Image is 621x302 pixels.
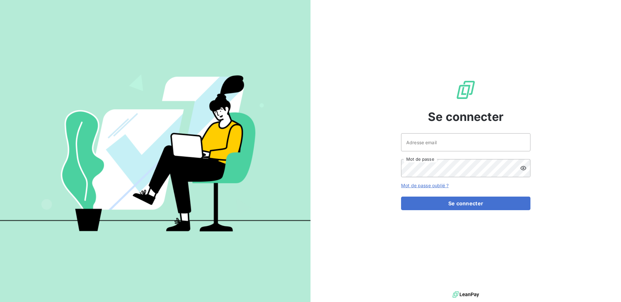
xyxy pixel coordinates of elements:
[401,197,530,210] button: Se connecter
[428,108,504,125] span: Se connecter
[401,183,449,188] a: Mot de passe oublié ?
[452,290,479,299] img: logo
[401,133,530,151] input: placeholder
[455,80,476,100] img: Logo LeanPay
